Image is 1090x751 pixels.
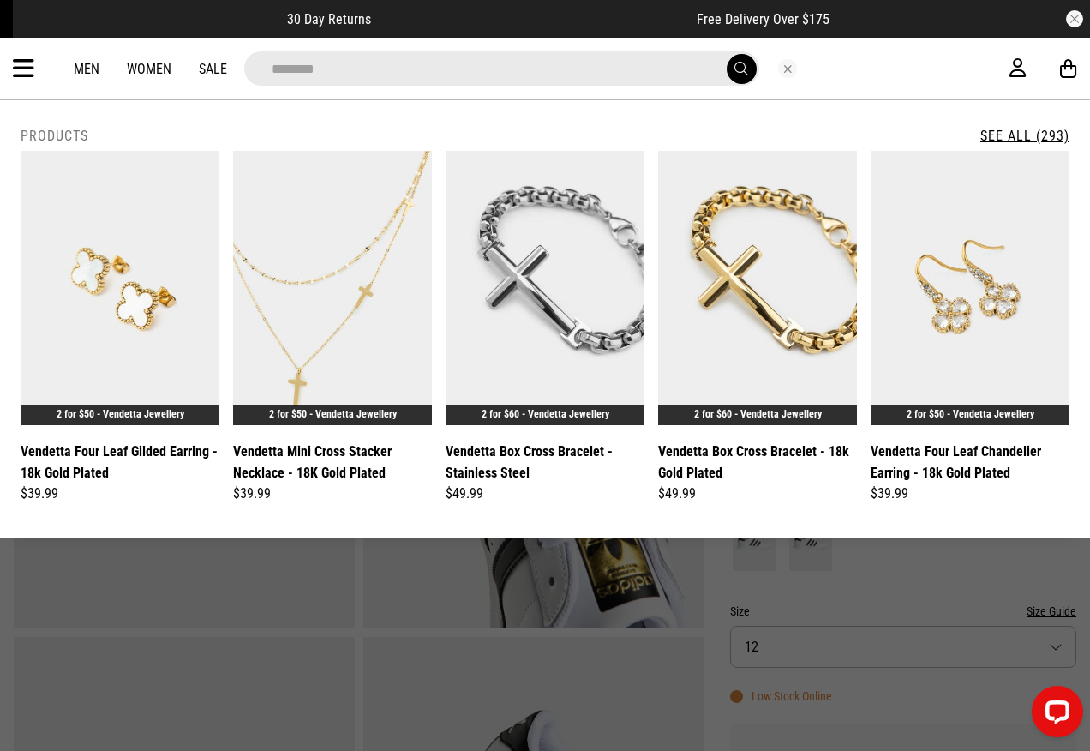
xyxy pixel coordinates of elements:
div: $39.99 [21,484,219,504]
a: 2 for $50 - Vendetta Jewellery [907,408,1034,420]
img: Vendetta Four Leaf Chandelier Earring - 18k Gold Plated in Gold [871,151,1069,425]
a: Sale [199,61,227,77]
a: Vendetta Mini Cross Stacker Necklace - 18K Gold Plated [233,441,432,484]
a: See All (293) [980,128,1069,144]
iframe: LiveChat chat widget [1018,679,1090,751]
img: Vendetta Mini Cross Stacker Necklace - 18k Gold Plated in Silver [233,151,432,425]
a: 2 for $60 - Vendetta Jewellery [482,408,609,420]
a: Women [127,61,171,77]
a: 2 for $50 - Vendetta Jewellery [269,408,397,420]
span: 30 Day Returns [287,11,371,27]
a: 2 for $60 - Vendetta Jewellery [694,408,822,420]
a: Vendetta Four Leaf Gilded Earring - 18k Gold Plated [21,441,219,484]
button: Close search [778,59,797,78]
h2: Products [21,128,88,144]
a: Vendetta Box Cross Bracelet - 18k Gold Plated [658,441,857,484]
a: Vendetta Four Leaf Chandelier Earring - 18k Gold Plated [871,441,1069,484]
img: Vendetta Four Leaf Gilded Earring - 18k Gold Plated in White [21,151,219,425]
a: Men [74,61,99,77]
div: $39.99 [233,484,432,504]
div: $49.99 [446,484,644,504]
iframe: Customer reviews powered by Trustpilot [405,10,662,27]
img: Vendetta Box Cross Bracelet - Stainless Steel in Silver [446,151,644,425]
a: 2 for $50 - Vendetta Jewellery [57,408,184,420]
img: Vendetta Box Cross Bracelet - 18k Gold Plated in Gold [658,151,857,425]
div: $39.99 [871,484,1069,504]
span: Free Delivery Over $175 [697,11,829,27]
a: Vendetta Box Cross Bracelet - Stainless Steel [446,441,644,484]
div: $49.99 [658,484,857,504]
